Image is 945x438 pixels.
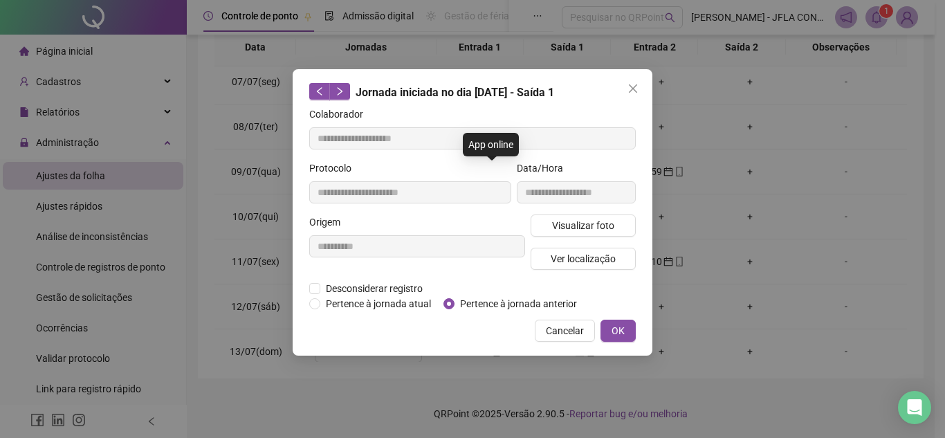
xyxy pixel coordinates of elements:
button: Visualizar foto [531,215,636,237]
span: Pertence à jornada anterior [455,296,582,311]
div: App online [463,133,519,156]
span: left [315,86,324,96]
label: Origem [309,215,349,230]
button: right [329,83,350,100]
button: Cancelar [535,320,595,342]
button: OK [600,320,636,342]
span: Desconsiderar registro [320,281,428,296]
div: Jornada iniciada no dia [DATE] - Saída 1 [309,83,636,101]
span: Ver localização [551,251,616,266]
button: Ver localização [531,248,636,270]
span: Cancelar [546,323,584,338]
span: right [335,86,345,96]
span: OK [612,323,625,338]
span: close [627,83,639,94]
span: Pertence à jornada atual [320,296,437,311]
label: Colaborador [309,107,372,122]
label: Protocolo [309,161,360,176]
label: Data/Hora [517,161,572,176]
button: left [309,83,330,100]
span: Visualizar foto [552,218,614,233]
div: Open Intercom Messenger [898,391,931,424]
button: Close [622,77,644,100]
